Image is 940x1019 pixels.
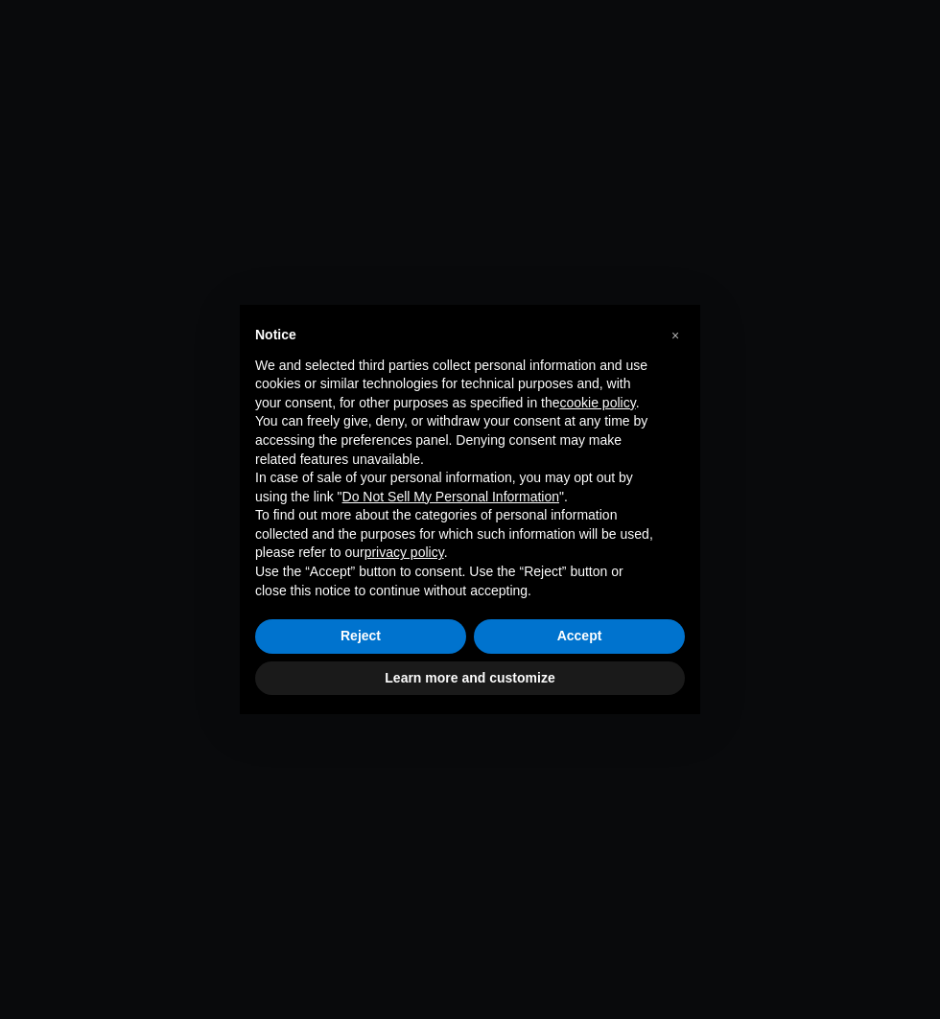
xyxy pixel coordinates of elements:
[255,563,654,600] p: Use the “Accept” button to consent. Use the “Reject” button or close this notice to continue with...
[255,357,654,413] p: We and selected third parties collect personal information and use cookies or similar technologie...
[255,328,654,341] h2: Notice
[660,320,691,351] button: Close this notice
[560,395,636,410] a: cookie policy
[474,619,685,654] button: Accept
[364,544,444,560] a: privacy policy
[255,506,654,563] p: To find out more about the categories of personal information collected and the purposes for whic...
[342,488,559,507] button: Do Not Sell My Personal Information
[255,619,466,654] button: Reject
[255,412,654,469] p: You can freely give, deny, or withdraw your consent at any time by accessing the preferences pane...
[255,661,685,696] button: Learn more and customize
[671,328,679,343] span: ×
[255,469,654,506] p: In case of sale of your personal information, you may opt out by using the link " ".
